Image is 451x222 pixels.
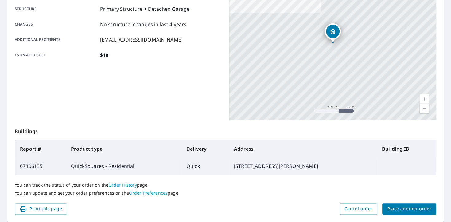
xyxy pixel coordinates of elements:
[15,21,98,28] p: Changes
[382,203,436,215] button: Place another order
[181,157,229,175] td: Quick
[229,157,377,175] td: [STREET_ADDRESS][PERSON_NAME]
[66,157,181,175] td: QuickSquares - Residential
[15,190,436,196] p: You can update and set your order preferences on the page.
[15,140,66,157] th: Report #
[325,23,341,42] div: Dropped pin, building 1, Residential property, 1565 Haddon Dr Hoover, AL 35226
[15,157,66,175] td: 67806135
[377,140,436,157] th: Building ID
[344,205,373,213] span: Cancel order
[66,140,181,157] th: Product type
[100,36,183,43] p: [EMAIL_ADDRESS][DOMAIN_NAME]
[100,51,108,59] p: $18
[15,51,98,59] p: Estimated cost
[108,182,137,188] a: Order History
[420,94,429,104] a: Current Level 17, Zoom In
[15,36,98,43] p: Additional recipients
[229,140,377,157] th: Address
[15,182,436,188] p: You can track the status of your order on the page.
[15,203,67,215] button: Print this page
[20,205,62,213] span: Print this page
[15,120,436,140] p: Buildings
[387,205,431,213] span: Place another order
[340,203,378,215] button: Cancel order
[181,140,229,157] th: Delivery
[100,5,189,13] p: Primary Structure + Detached Garage
[100,21,187,28] p: No structural changes in last 4 years
[15,5,98,13] p: Structure
[129,190,168,196] a: Order Preferences
[420,104,429,113] a: Current Level 17, Zoom Out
